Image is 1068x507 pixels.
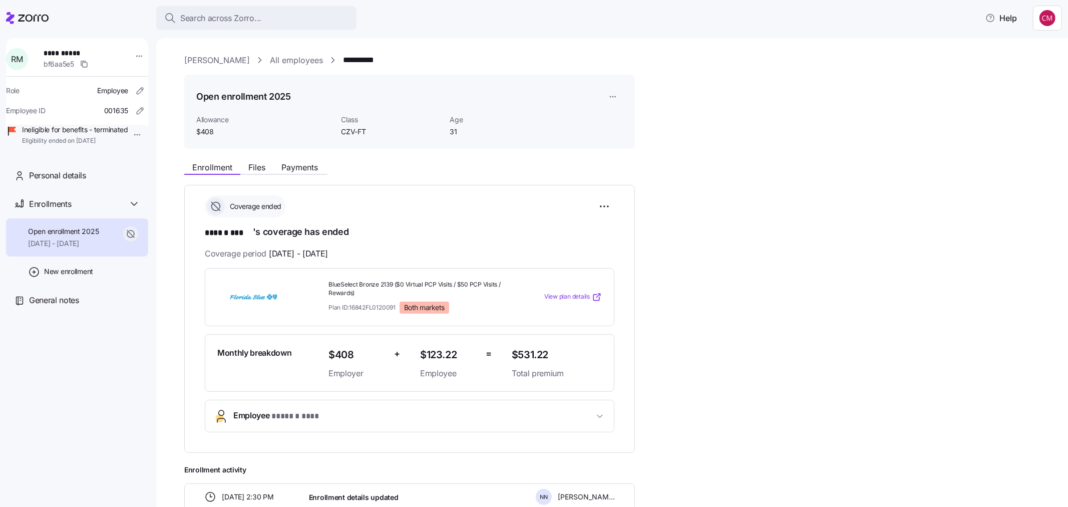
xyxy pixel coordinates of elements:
span: New enrollment [44,267,93,277]
span: CZV-FT [341,127,442,137]
span: [DATE] - [DATE] [269,247,328,260]
span: Plan ID: 16842FL0120091 [328,303,396,312]
span: Personal details [29,169,86,182]
span: Employee ID [6,106,46,116]
span: Employee [233,409,324,423]
span: $123.22 [420,347,478,363]
span: Enrollments [29,198,71,210]
span: 001635 [104,106,128,116]
button: Search across Zorro... [156,6,357,30]
img: Florida Blue [217,286,289,309]
span: Employer [328,367,386,380]
span: Employee [97,86,128,96]
span: Coverage ended [227,201,281,211]
span: Monthly breakdown [217,347,292,359]
span: R M [11,55,23,63]
button: Help [977,8,1025,28]
a: [PERSON_NAME] [184,54,250,67]
span: Enrollment details updated [309,492,399,502]
a: All employees [270,54,323,67]
span: Open enrollment 2025 [28,226,99,236]
img: c76f7742dad050c3772ef460a101715e [1039,10,1055,26]
span: Help [985,12,1017,24]
span: Age [450,115,550,125]
span: BlueSelect Bronze 2139 ($0 Virtual PCP Visits / $50 PCP Visits / Rewards) [328,281,504,298]
span: General notes [29,294,79,307]
a: View plan details [544,292,602,302]
h1: Open enrollment 2025 [196,90,291,103]
span: = [486,347,492,361]
span: Coverage period [205,247,328,260]
span: Files [248,163,265,171]
span: Eligibility ended on [DATE] [22,137,128,145]
span: N N [540,494,548,500]
span: [DATE] 2:30 PM [222,492,274,502]
span: bf6aa5e5 [44,59,74,69]
span: Payments [281,163,318,171]
span: + [394,347,400,361]
span: Both markets [404,303,445,312]
span: Class [341,115,442,125]
span: Enrollment activity [184,465,635,475]
span: 31 [450,127,550,137]
span: Employee [420,367,478,380]
span: Role [6,86,20,96]
span: Total premium [512,367,602,380]
span: View plan details [544,292,590,302]
span: [DATE] - [DATE] [28,238,99,248]
span: $531.22 [512,347,602,363]
h1: 's coverage has ended [205,225,614,239]
span: Allowance [196,115,333,125]
span: $408 [328,347,386,363]
span: Search across Zorro... [180,12,261,25]
span: $408 [196,127,333,137]
span: Enrollment [192,163,232,171]
span: Ineligible for benefits - terminated [22,125,128,135]
span: [PERSON_NAME] [558,492,615,502]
